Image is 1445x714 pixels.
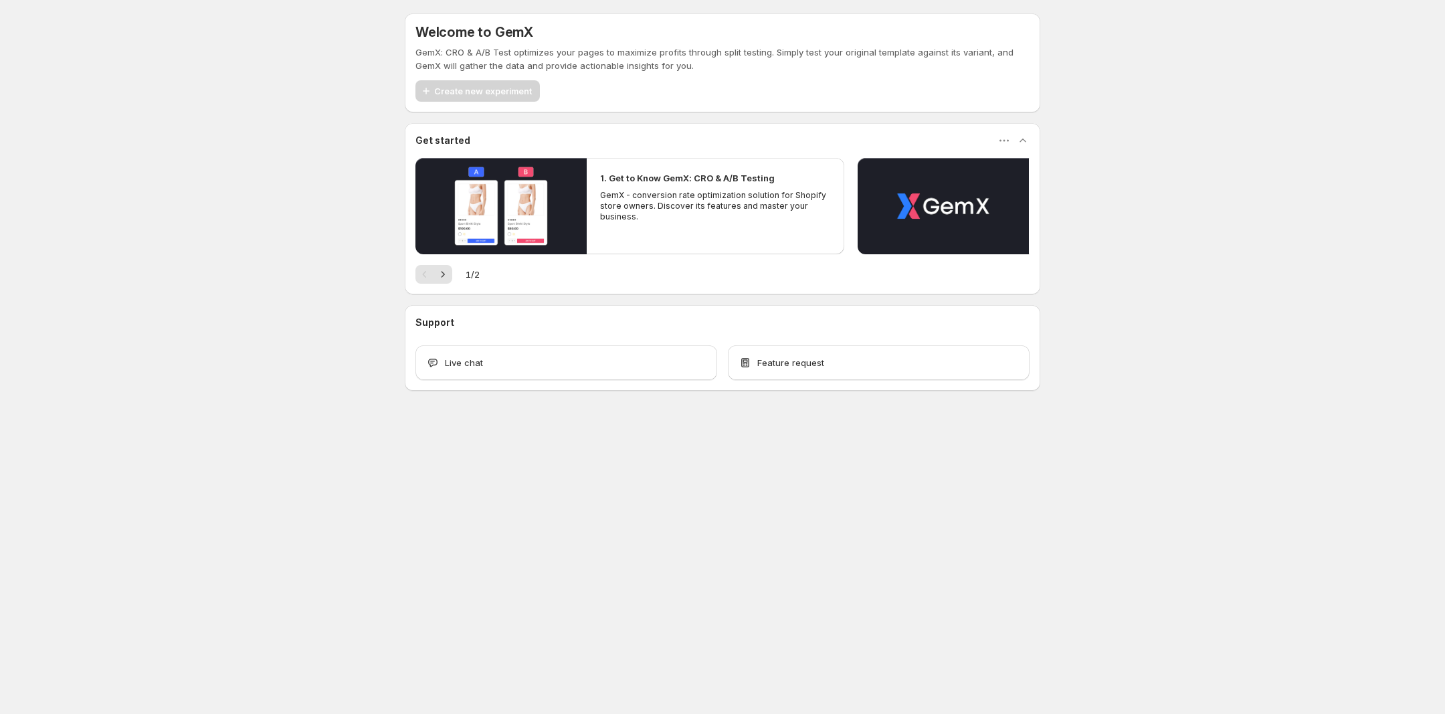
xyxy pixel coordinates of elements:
p: GemX - conversion rate optimization solution for Shopify store owners. Discover its features and ... [600,190,830,222]
span: Live chat [445,356,483,369]
p: GemX: CRO & A/B Test optimizes your pages to maximize profits through split testing. Simply test ... [415,46,1030,72]
button: Next [433,265,452,284]
nav: Pagination [415,265,452,284]
button: Play video [415,158,587,254]
h3: Get started [415,134,470,147]
h2: 1. Get to Know GemX: CRO & A/B Testing [600,171,775,185]
button: Play video [858,158,1029,254]
span: Feature request [757,356,824,369]
h5: Welcome to GemX [415,24,533,40]
h3: Support [415,316,454,329]
span: 1 / 2 [466,268,480,281]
